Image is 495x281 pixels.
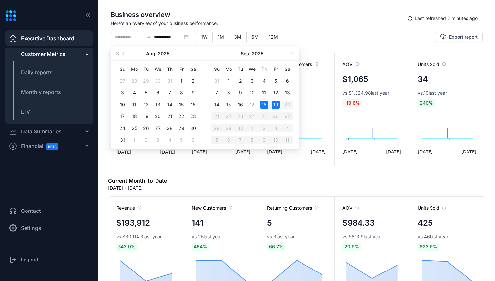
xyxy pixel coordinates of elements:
[234,63,246,75] th: Tu
[119,112,126,120] div: 17
[175,134,187,146] td: 2025-09-05
[449,34,478,40] span: Export report
[189,77,197,85] div: 2
[146,34,151,40] span: to
[142,136,150,144] div: 2
[187,63,199,75] th: Sa
[154,136,162,144] div: 3
[235,148,250,155] span: [DATE]
[140,63,152,75] th: Tu
[211,99,223,110] td: 2025-09-14
[130,112,138,120] div: 18
[342,61,359,68] span: AOV
[192,217,203,229] h4: 141
[236,89,244,97] div: 9
[236,101,244,109] div: 16
[267,217,272,229] h4: 5
[21,109,30,115] span: LTV
[130,89,138,97] div: 4
[154,124,162,132] div: 27
[116,149,131,155] span: [DATE]
[270,99,282,110] td: 2025-09-19
[418,73,428,85] h4: 34
[140,99,152,110] td: 2025-08-12
[258,87,270,99] td: 2025-09-11
[403,13,483,24] button: syncLast refreshed 2 minutes ago
[211,75,223,87] td: 2025-08-31
[154,101,162,109] div: 13
[140,122,152,134] td: 2025-08-26
[192,148,207,155] span: [DATE]
[46,143,58,150] span: BETA
[187,75,199,87] td: 2025-08-02
[234,99,246,110] td: 2025-09-16
[154,112,162,120] div: 20
[175,122,187,134] td: 2025-08-29
[342,205,359,211] span: AOV
[189,136,197,144] div: 6
[142,101,150,109] div: 12
[415,15,478,22] span: Last refreshed 2 minutes ago
[140,75,152,87] td: 2025-07-29
[21,139,64,153] span: Financial
[246,75,258,87] td: 2025-09-03
[164,99,175,110] td: 2025-08-14
[213,89,221,97] div: 7
[142,112,150,120] div: 19
[189,101,197,109] div: 16
[187,122,199,134] td: 2025-08-30
[225,89,232,97] div: 8
[187,134,199,146] td: 2025-09-06
[117,110,128,122] td: 2025-08-17
[267,205,319,211] span: Returning Customers
[117,75,128,87] td: 2025-07-27
[119,124,126,132] div: 24
[154,77,162,85] div: 30
[166,101,174,109] div: 14
[267,243,285,251] span: 66.7 %
[218,34,224,40] span: 1M
[260,101,268,109] div: 18
[187,99,199,110] td: 2025-08-16
[21,256,38,263] h3: Log out
[119,101,126,109] div: 10
[152,110,164,122] td: 2025-08-20
[258,63,270,75] th: Th
[223,99,234,110] td: 2025-09-15
[272,101,280,109] div: 19
[418,99,435,107] span: 240 %
[152,99,164,110] td: 2025-08-13
[177,89,185,97] div: 8
[187,110,199,122] td: 2025-08-23
[116,243,137,251] span: 543.9 %
[128,110,140,122] td: 2025-08-18
[246,63,258,75] th: We
[248,89,256,97] div: 10
[234,34,241,40] span: 3M
[418,205,446,211] span: Units Sold
[166,89,174,97] div: 7
[111,10,403,20] span: Business overview
[142,89,150,97] div: 5
[21,128,62,135] div: Data Summaries
[158,47,170,60] button: 2025
[117,63,128,75] th: Su
[175,99,187,110] td: 2025-08-15
[236,77,244,85] div: 2
[164,75,175,87] td: 2025-07-31
[418,233,448,240] span: vs. 46 last year
[152,122,164,134] td: 2025-08-27
[248,77,256,85] div: 3
[152,75,164,87] td: 2025-07-30
[213,101,221,109] div: 14
[130,136,138,144] div: 1
[117,87,128,99] td: 2025-08-03
[128,87,140,99] td: 2025-08-04
[130,124,138,132] div: 25
[201,34,208,40] span: 1W
[140,87,152,99] td: 2025-08-05
[418,148,433,155] span: [DATE]
[342,99,362,107] span: -19.6 %
[187,87,199,99] td: 2025-08-09
[21,34,74,42] span: Executive Dashboard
